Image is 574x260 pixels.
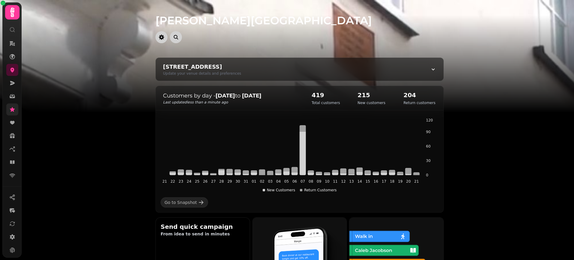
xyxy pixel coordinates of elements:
[374,179,378,184] tspan: 16
[426,159,431,163] tspan: 30
[211,179,216,184] tspan: 27
[325,179,329,184] tspan: 10
[163,100,300,105] p: Last updated less than a minute ago
[390,179,394,184] tspan: 18
[219,179,224,184] tspan: 28
[317,179,321,184] tspan: 09
[161,231,245,237] p: From idea to send in minutes
[312,100,340,105] p: Total customers
[357,179,362,184] tspan: 14
[235,179,240,184] tspan: 30
[263,188,295,193] div: New Customers
[301,179,305,184] tspan: 07
[333,179,337,184] tspan: 11
[165,199,197,205] div: Go to Snapshot
[242,92,261,99] strong: [DATE]
[276,179,281,184] tspan: 04
[426,130,431,134] tspan: 90
[426,144,431,148] tspan: 60
[161,197,208,208] a: Go to Snapshot
[203,179,207,184] tspan: 26
[406,179,411,184] tspan: 20
[358,91,385,99] h2: 215
[260,179,264,184] tspan: 02
[414,179,419,184] tspan: 21
[403,91,435,99] h2: 204
[216,92,235,99] strong: [DATE]
[365,179,370,184] tspan: 15
[244,179,248,184] tspan: 31
[187,179,191,184] tspan: 24
[358,100,385,105] p: New customers
[161,223,245,231] h2: Send quick campaign
[426,173,428,177] tspan: 0
[341,179,346,184] tspan: 12
[171,179,175,184] tspan: 22
[195,179,199,184] tspan: 25
[403,100,435,105] p: Return customers
[163,91,300,100] p: Customers by day - to
[349,179,354,184] tspan: 13
[163,71,241,76] div: Update your venue details and preferences
[426,118,433,122] tspan: 120
[309,179,313,184] tspan: 08
[382,179,386,184] tspan: 17
[312,91,340,99] h2: 419
[284,179,289,184] tspan: 05
[300,188,337,193] div: Return Customers
[162,179,167,184] tspan: 21
[163,63,241,71] div: [STREET_ADDRESS]
[252,179,256,184] tspan: 01
[179,179,183,184] tspan: 23
[398,179,403,184] tspan: 19
[268,179,273,184] tspan: 03
[227,179,232,184] tspan: 29
[292,179,297,184] tspan: 06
